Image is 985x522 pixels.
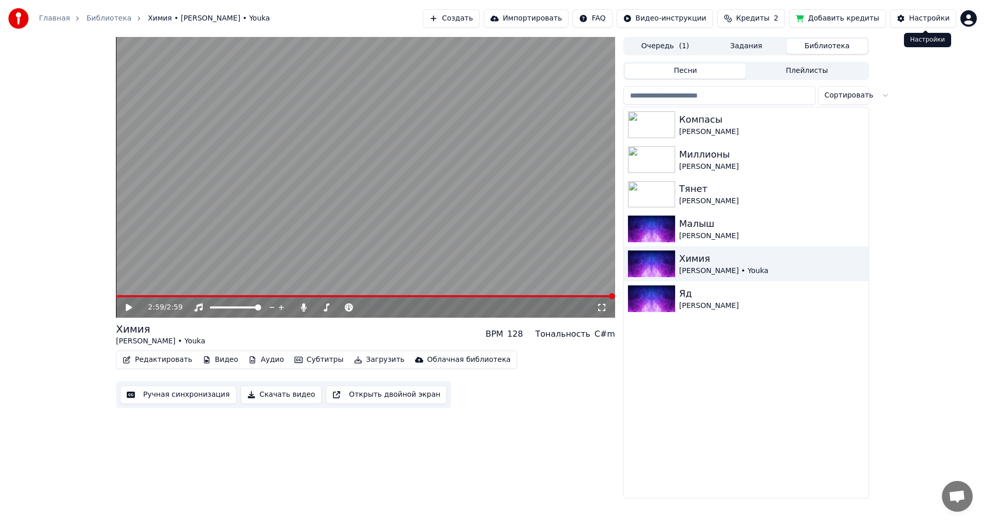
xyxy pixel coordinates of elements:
div: [PERSON_NAME] [679,196,864,206]
div: [PERSON_NAME] [679,162,864,172]
div: Настройки [909,13,950,24]
button: Ручная синхронизация [120,385,237,404]
button: Загрузить [350,353,409,367]
button: Песни [625,64,746,79]
button: Редактировать [119,353,196,367]
button: Видео-инструкции [617,9,713,28]
button: Кредиты2 [717,9,785,28]
div: Тянет [679,182,864,196]
div: C#m [595,328,615,340]
div: 128 [507,328,523,340]
button: Импортировать [484,9,569,28]
button: Добавить кредиты [789,9,886,28]
a: Библиотека [86,13,131,24]
span: ( 1 ) [679,41,689,51]
div: Миллионы [679,147,864,162]
button: Очередь [625,39,706,54]
div: / [148,302,173,313]
div: Тональность [535,328,590,340]
div: Открытый чат [942,481,973,512]
div: Настройки [904,33,951,47]
nav: breadcrumb [39,13,270,24]
img: youka [8,8,29,29]
div: Химия [679,252,864,266]
a: Главная [39,13,70,24]
div: [PERSON_NAME] • Youka [116,336,205,346]
button: Аудио [244,353,288,367]
div: [PERSON_NAME] [679,231,864,241]
div: Яд [679,286,864,301]
div: Химия [116,322,205,336]
div: [PERSON_NAME] [679,127,864,137]
button: Субтитры [290,353,348,367]
button: FAQ [573,9,612,28]
div: Компасы [679,112,864,127]
button: Создать [423,9,479,28]
div: Малыш [679,217,864,231]
div: [PERSON_NAME] [679,301,864,311]
button: Настройки [890,9,956,28]
button: Открыть двойной экран [326,385,447,404]
span: 2:59 [148,302,164,313]
span: 2:59 [167,302,183,313]
button: Задания [706,39,787,54]
div: BPM [485,328,503,340]
span: Химия • [PERSON_NAME] • Youka [148,13,270,24]
span: Сортировать [824,90,873,101]
div: [PERSON_NAME] • Youka [679,266,864,276]
button: Скачать видео [241,385,322,404]
div: Облачная библиотека [427,355,511,365]
button: Библиотека [786,39,868,54]
span: Кредиты [736,13,770,24]
button: Плейлисты [746,64,868,79]
span: 2 [774,13,778,24]
button: Видео [199,353,243,367]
